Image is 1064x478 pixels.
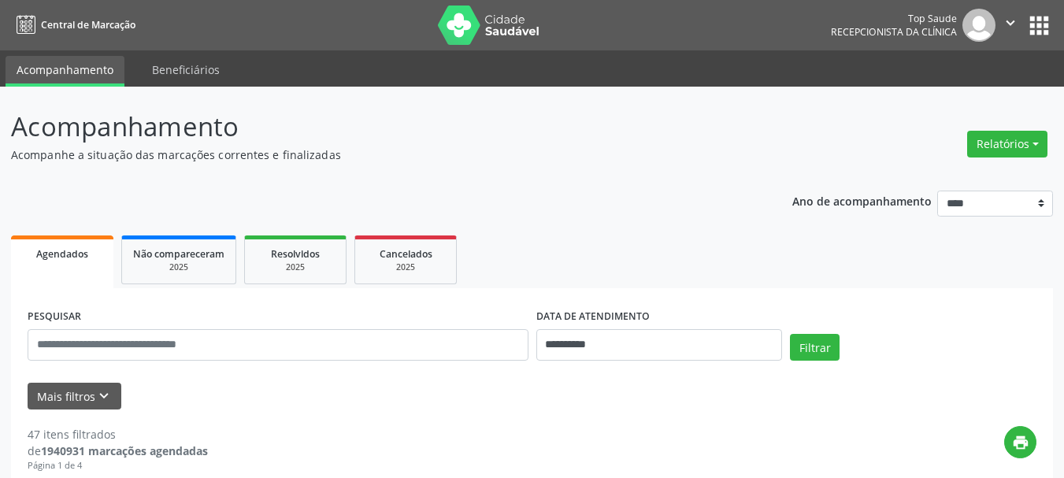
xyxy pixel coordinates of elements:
[6,56,124,87] a: Acompanhamento
[11,146,740,163] p: Acompanhe a situação das marcações correntes e finalizadas
[133,247,224,261] span: Não compareceram
[11,107,740,146] p: Acompanhamento
[28,443,208,459] div: de
[141,56,231,83] a: Beneficiários
[536,305,650,329] label: DATA DE ATENDIMENTO
[366,261,445,273] div: 2025
[28,305,81,329] label: PESQUISAR
[256,261,335,273] div: 2025
[790,334,840,361] button: Filtrar
[95,387,113,405] i: keyboard_arrow_down
[792,191,932,210] p: Ano de acompanhamento
[41,443,208,458] strong: 1940931 marcações agendadas
[28,383,121,410] button: Mais filtroskeyboard_arrow_down
[962,9,995,42] img: img
[1025,12,1053,39] button: apps
[28,459,208,472] div: Página 1 de 4
[1002,14,1019,31] i: 
[36,247,88,261] span: Agendados
[831,25,957,39] span: Recepcionista da clínica
[11,12,135,38] a: Central de Marcação
[271,247,320,261] span: Resolvidos
[995,9,1025,42] button: 
[967,131,1047,157] button: Relatórios
[133,261,224,273] div: 2025
[1004,426,1036,458] button: print
[41,18,135,31] span: Central de Marcação
[28,426,208,443] div: 47 itens filtrados
[380,247,432,261] span: Cancelados
[1012,434,1029,451] i: print
[831,12,957,25] div: Top Saude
